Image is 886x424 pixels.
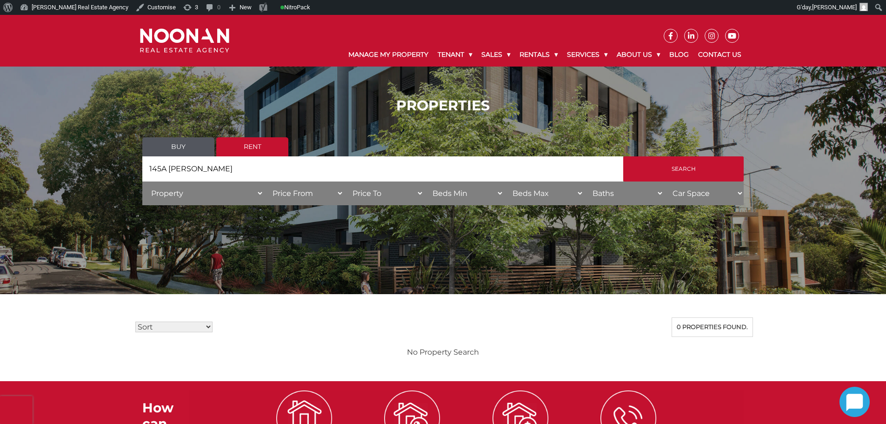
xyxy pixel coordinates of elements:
select: Sort Listings [135,322,213,332]
p: No Property Search [133,346,753,358]
a: About Us [612,43,665,67]
a: Contact Us [693,43,746,67]
input: Search [623,156,744,182]
a: Rent [216,137,288,156]
span: [PERSON_NAME] [812,4,857,11]
a: Tenant [433,43,477,67]
a: Sales [477,43,515,67]
a: Manage My Property [344,43,433,67]
div: 0 properties found. [672,317,753,337]
a: Services [562,43,612,67]
a: Blog [665,43,693,67]
h1: PROPERTIES [142,97,744,114]
a: Buy [142,137,214,156]
a: Rentals [515,43,562,67]
img: Noonan Real Estate Agency [140,28,229,53]
input: Search by suburb, postcode or area [142,156,623,182]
